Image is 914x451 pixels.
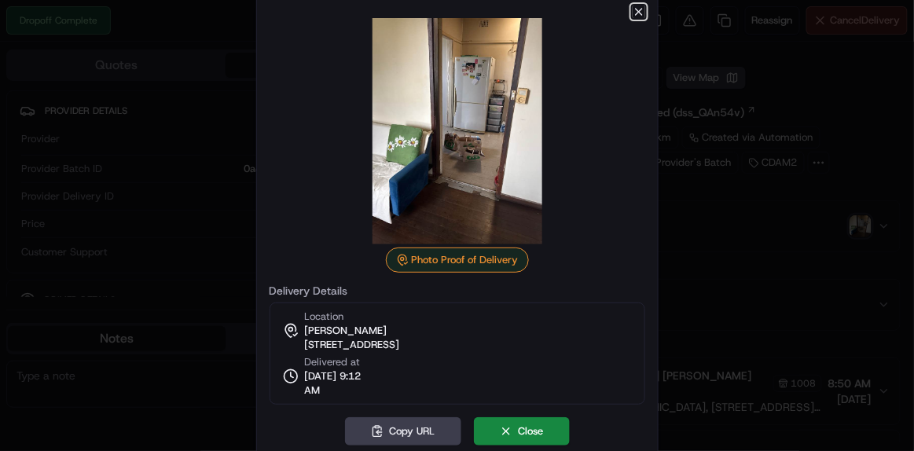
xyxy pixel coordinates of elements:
span: [DATE] 9:12 AM [305,369,377,398]
button: Copy URL [345,417,461,445]
label: Delivery Details [270,285,645,296]
span: [PERSON_NAME] [305,324,387,338]
span: Delivered at [305,355,377,369]
img: photo_proof_of_delivery image [344,18,571,244]
span: Location [305,310,344,324]
div: Photo Proof of Delivery [386,247,529,273]
button: Close [474,417,570,445]
span: [STREET_ADDRESS] [305,338,400,352]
